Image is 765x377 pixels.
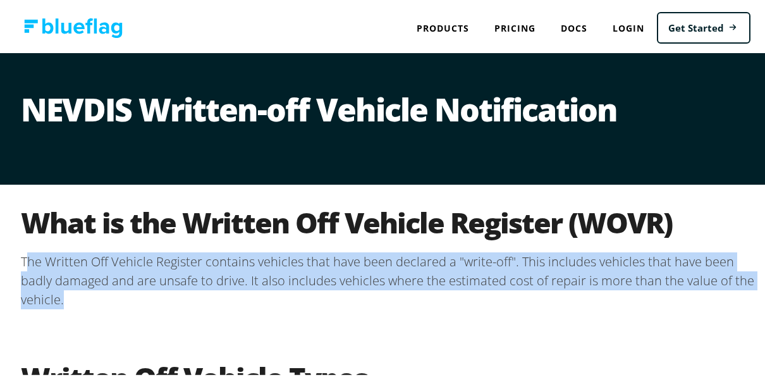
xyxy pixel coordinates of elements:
[24,16,123,35] img: Blue Flag logo
[21,250,754,307] p: The Written Off Vehicle Register contains vehicles that have been declared a "write-off". This in...
[548,13,600,39] a: Docs
[482,13,548,39] a: Pricing
[657,9,750,42] a: Get Started
[600,13,657,39] a: Login to Blue Flag application
[21,202,754,237] h2: What is the Written Off Vehicle Register (WOVR)
[21,91,754,142] h1: NEVDIS Written-off Vehicle Notification
[404,13,482,39] div: Products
